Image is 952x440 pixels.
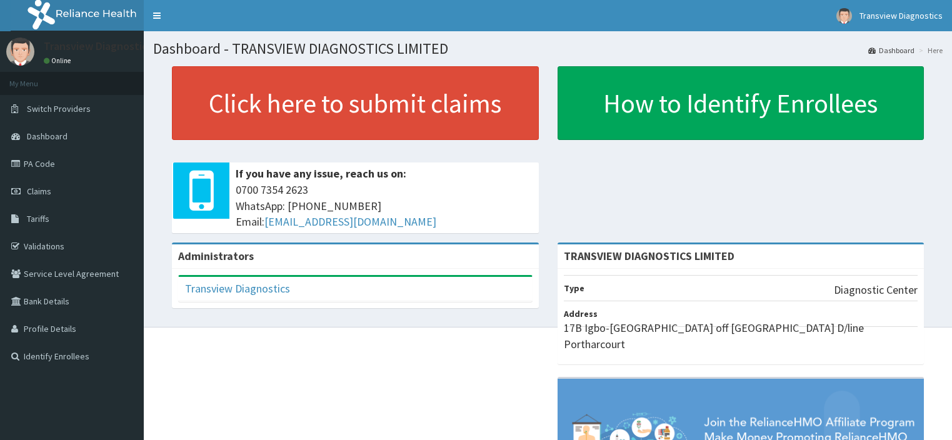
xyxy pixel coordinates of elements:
span: 0700 7354 2623 WhatsApp: [PHONE_NUMBER] Email: [236,182,533,230]
a: [EMAIL_ADDRESS][DOMAIN_NAME] [264,214,436,229]
a: Online [44,56,74,65]
h1: Dashboard - TRANSVIEW DIAGNOSTICS LIMITED [153,41,943,57]
a: Click here to submit claims [172,66,539,140]
span: Claims [27,186,51,197]
a: Dashboard [868,45,914,56]
p: 17B Igbo-[GEOGRAPHIC_DATA] off [GEOGRAPHIC_DATA] D/line Portharcourt [564,320,918,352]
span: Transview Diagnostics [859,10,943,21]
span: Dashboard [27,131,68,142]
b: If you have any issue, reach us on: [236,166,406,181]
a: How to Identify Enrollees [558,66,924,140]
li: Here [916,45,943,56]
b: Administrators [178,249,254,263]
b: Type [564,282,584,294]
b: Address [564,308,598,319]
a: Transview Diagnostics [185,281,290,296]
img: User Image [836,8,852,24]
span: Switch Providers [27,103,91,114]
strong: TRANSVIEW DIAGNOSTICS LIMITED [564,249,734,263]
p: Diagnostic Center [834,282,918,298]
span: Tariffs [27,213,49,224]
img: User Image [6,37,34,66]
p: Transview Diagnostics [44,41,153,52]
